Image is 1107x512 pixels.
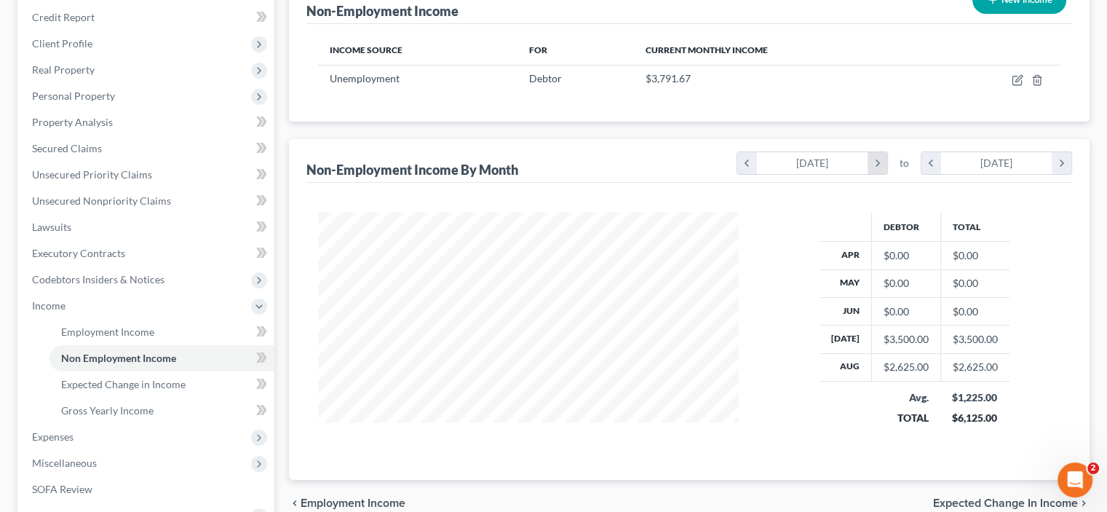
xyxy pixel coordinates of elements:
[32,273,164,285] span: Codebtors Insiders & Notices
[940,297,1009,325] td: $0.00
[306,161,518,178] div: Non-Employment Income By Month
[820,269,872,297] th: May
[1058,462,1092,497] iframe: Intercom live chat
[20,476,274,503] a: SOFA Review
[933,497,1078,509] span: Expected Change in Income
[884,248,929,263] div: $0.00
[820,326,872,353] th: [DATE]
[820,242,872,269] th: Apr
[32,116,113,128] span: Property Analysis
[49,345,274,371] a: Non Employment Income
[20,214,274,240] a: Lawsuits
[820,297,872,325] th: Jun
[921,152,941,174] i: chevron_left
[330,44,402,55] span: Income Source
[32,299,66,312] span: Income
[20,109,274,135] a: Property Analysis
[1078,497,1090,509] i: chevron_right
[952,411,998,425] div: $6,125.00
[20,240,274,267] a: Executory Contracts
[940,242,1009,269] td: $0.00
[1052,152,1071,174] i: chevron_right
[529,44,547,55] span: For
[32,37,92,50] span: Client Profile
[884,332,929,347] div: $3,500.00
[868,152,887,174] i: chevron_right
[883,390,929,405] div: Avg.
[49,319,274,345] a: Employment Income
[933,497,1090,509] button: Expected Change in Income chevron_right
[32,247,125,259] span: Executory Contracts
[61,352,176,364] span: Non Employment Income
[940,326,1009,353] td: $3,500.00
[900,156,909,170] span: to
[306,2,459,20] div: Non-Employment Income
[940,269,1009,297] td: $0.00
[289,497,301,509] i: chevron_left
[49,371,274,398] a: Expected Change in Income
[1087,462,1099,474] span: 2
[32,63,95,76] span: Real Property
[871,212,940,241] th: Debtor
[952,390,998,405] div: $1,225.00
[883,411,929,425] div: TOTAL
[820,353,872,381] th: Aug
[20,188,274,214] a: Unsecured Nonpriority Claims
[61,404,154,417] span: Gross Yearly Income
[757,152,868,174] div: [DATE]
[941,152,1052,174] div: [DATE]
[49,398,274,424] a: Gross Yearly Income
[20,135,274,162] a: Secured Claims
[301,497,405,509] span: Employment Income
[645,44,767,55] span: Current Monthly Income
[940,353,1009,381] td: $2,625.00
[32,430,74,443] span: Expenses
[32,457,97,469] span: Miscellaneous
[32,90,115,102] span: Personal Property
[32,142,102,154] span: Secured Claims
[330,72,400,84] span: Unemployment
[884,304,929,319] div: $0.00
[884,360,929,374] div: $2,625.00
[61,326,154,338] span: Employment Income
[32,221,71,233] span: Lawsuits
[61,378,186,390] span: Expected Change in Income
[737,152,757,174] i: chevron_left
[32,194,171,207] span: Unsecured Nonpriority Claims
[289,497,405,509] button: chevron_left Employment Income
[32,11,95,23] span: Credit Report
[20,162,274,188] a: Unsecured Priority Claims
[32,483,92,495] span: SOFA Review
[940,212,1009,241] th: Total
[645,72,690,84] span: $3,791.67
[529,72,562,84] span: Debtor
[20,4,274,31] a: Credit Report
[32,168,152,181] span: Unsecured Priority Claims
[884,276,929,291] div: $0.00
